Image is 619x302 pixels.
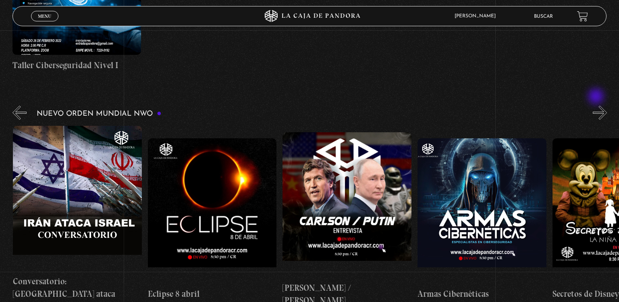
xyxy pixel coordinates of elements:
[534,14,553,19] a: Buscar
[38,14,51,19] span: Menu
[148,287,277,300] h4: Eclipse 8 abril
[35,21,54,26] span: Cerrar
[12,59,141,72] h4: Taller Ciberseguridad Nivel I
[451,14,504,19] span: [PERSON_NAME]
[418,287,546,300] h4: Armas Cibernéticas
[12,106,27,120] button: Previous
[593,106,607,120] button: Next
[37,110,162,118] h3: Nuevo Orden Mundial NWO
[577,10,588,21] a: View your shopping cart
